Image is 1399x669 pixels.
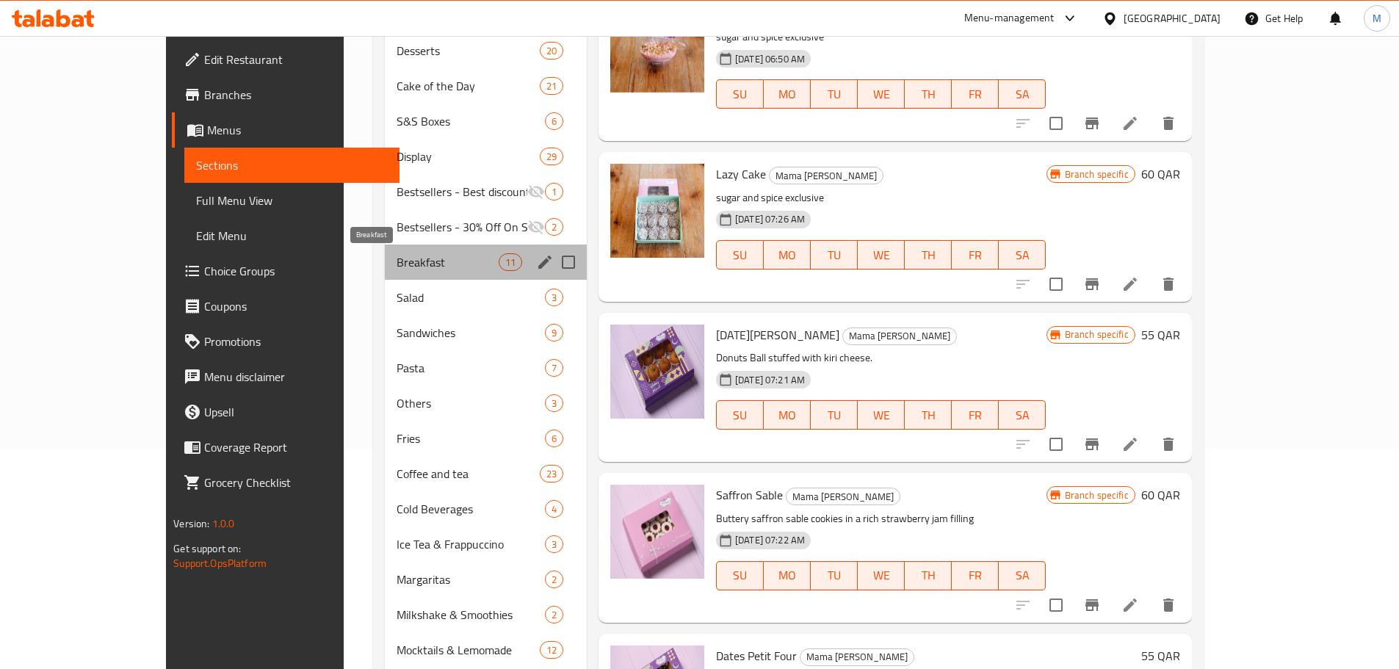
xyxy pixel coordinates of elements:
[397,289,544,306] div: Salad
[397,77,539,95] span: Cake of the Day
[540,42,563,59] div: items
[172,359,400,394] a: Menu disclaimer
[729,373,811,387] span: [DATE] 07:21 AM
[385,386,587,421] div: Others3
[546,432,563,446] span: 6
[204,438,388,456] span: Coverage Report
[397,394,544,412] span: Others
[397,641,539,659] div: Mocktails & Lemomade
[546,326,563,340] span: 9
[541,467,563,481] span: 23
[842,328,957,345] div: Mama Zahra
[1041,429,1071,460] span: Select to update
[546,115,563,129] span: 6
[1005,245,1040,266] span: SA
[385,456,587,491] div: Coffee and tea23
[1124,10,1221,26] div: [GEOGRAPHIC_DATA]
[800,648,914,665] span: Mama [PERSON_NAME]
[729,212,811,226] span: [DATE] 07:26 AM
[397,606,544,623] span: Milkshake & Smoothies
[385,33,587,68] div: Desserts20
[764,400,811,430] button: MO
[541,44,563,58] span: 20
[172,394,400,430] a: Upsell
[952,240,999,270] button: FR
[172,42,400,77] a: Edit Restaurant
[184,183,400,218] a: Full Menu View
[172,253,400,289] a: Choice Groups
[385,174,587,209] div: Bestsellers - Best discounts on selected items1
[546,361,563,375] span: 7
[1041,590,1071,621] span: Select to update
[540,641,563,659] div: items
[610,485,704,579] img: Saffron Sable
[397,359,544,377] span: Pasta
[540,148,563,165] div: items
[817,84,852,105] span: TU
[1074,267,1110,302] button: Branch-specific-item
[204,403,388,421] span: Upsell
[545,430,563,447] div: items
[764,79,811,109] button: MO
[1074,106,1110,141] button: Branch-specific-item
[800,648,914,666] div: Mama Zahra
[546,502,563,516] span: 4
[397,183,527,200] div: Bestsellers - Best discounts on selected items
[385,209,587,245] div: Bestsellers - 30% Off On Selected Items2
[1141,164,1180,184] h6: 60 QAR
[1005,84,1040,105] span: SA
[385,632,587,668] div: Mocktails & Lemomade12
[911,405,946,426] span: TH
[545,324,563,341] div: items
[204,333,388,350] span: Promotions
[196,192,388,209] span: Full Menu View
[770,84,805,105] span: MO
[172,324,400,359] a: Promotions
[610,325,704,419] img: Ramadan Donuts
[716,561,764,590] button: SU
[397,324,544,341] div: Sandwiches
[786,488,900,505] div: Mama Zahra
[858,561,905,590] button: WE
[545,571,563,588] div: items
[864,245,899,266] span: WE
[546,185,563,199] span: 1
[911,245,946,266] span: TH
[817,565,852,586] span: TU
[999,240,1046,270] button: SA
[1151,587,1186,623] button: delete
[546,397,563,411] span: 3
[1141,485,1180,505] h6: 60 QAR
[864,565,899,586] span: WE
[999,400,1046,430] button: SA
[843,328,956,344] span: Mama [PERSON_NAME]
[184,218,400,253] a: Edit Menu
[397,465,539,482] div: Coffee and tea
[397,148,539,165] div: Display
[385,104,587,139] div: S&S Boxes6
[1041,269,1071,300] span: Select to update
[397,112,544,130] span: S&S Boxes
[905,240,952,270] button: TH
[541,79,563,93] span: 21
[196,156,388,174] span: Sections
[527,183,545,200] svg: Inactive section
[172,289,400,324] a: Coupons
[1074,427,1110,462] button: Branch-specific-item
[1121,275,1139,293] a: Edit menu item
[1059,488,1135,502] span: Branch specific
[204,368,388,386] span: Menu disclaimer
[716,163,766,185] span: Lazy Cake
[397,571,544,588] span: Margaritas
[1141,646,1180,666] h6: 55 QAR
[397,218,527,236] span: Bestsellers - 30% Off On Selected Items
[527,218,545,236] svg: Inactive section
[905,400,952,430] button: TH
[770,245,805,266] span: MO
[385,527,587,562] div: Ice Tea & Frappuccino3
[716,79,764,109] button: SU
[545,500,563,518] div: items
[716,510,1046,528] p: Buttery saffron sable cookies in a rich strawberry jam filling
[397,535,544,553] div: Ice Tea & Frappuccino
